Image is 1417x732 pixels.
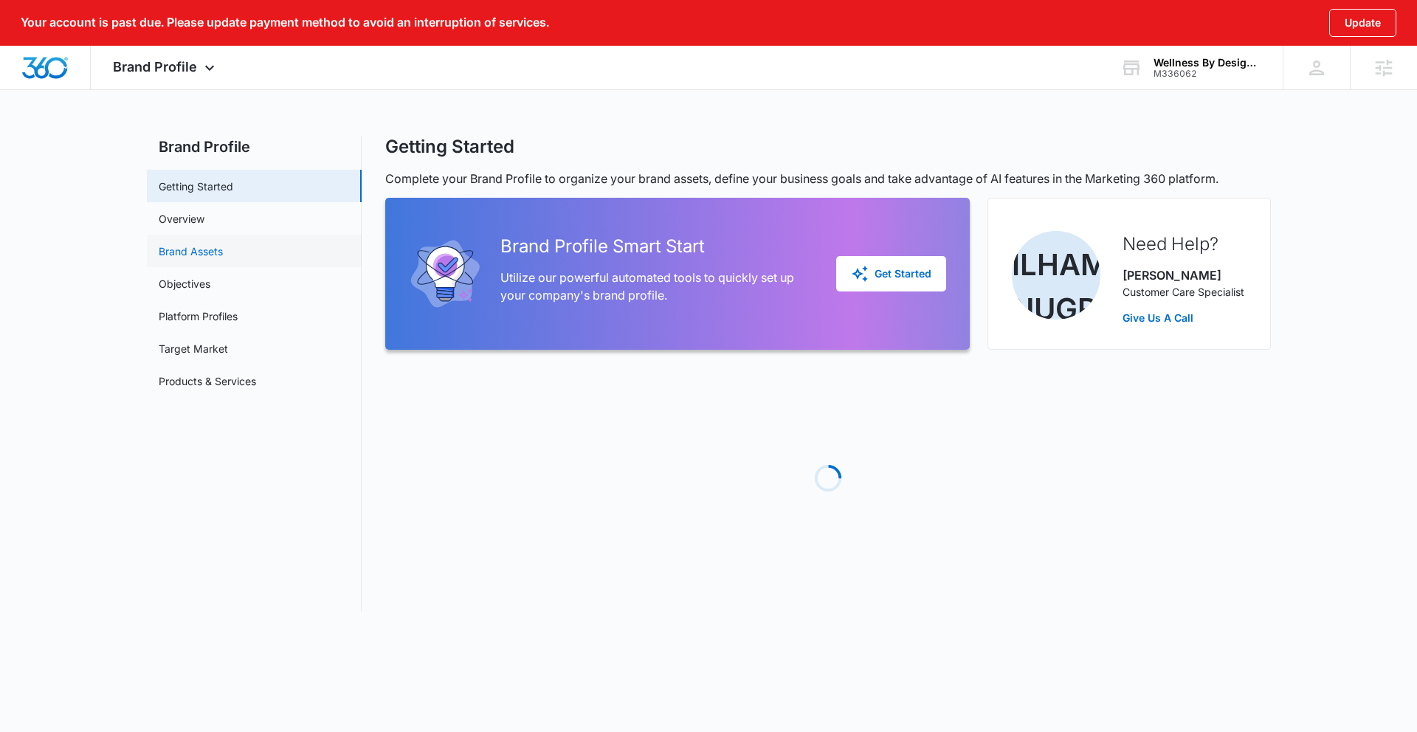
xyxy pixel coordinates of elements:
[1154,57,1261,69] div: account name
[1154,69,1261,79] div: account id
[1329,9,1396,37] button: Update
[113,59,197,75] span: Brand Profile
[21,15,549,30] p: Your account is past due. Please update payment method to avoid an interruption of services.
[91,46,241,89] div: Brand Profile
